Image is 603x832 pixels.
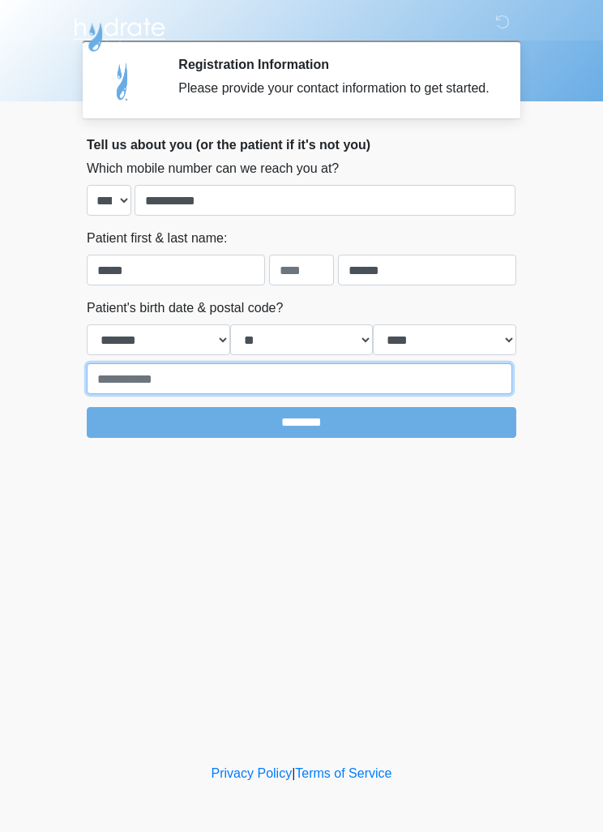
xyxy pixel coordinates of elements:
[87,159,339,178] label: Which mobile number can we reach you at?
[87,137,516,152] h2: Tell us about you (or the patient if it's not you)
[87,298,283,318] label: Patient's birth date & postal code?
[292,766,295,780] a: |
[295,766,391,780] a: Terms of Service
[87,229,227,248] label: Patient first & last name:
[99,57,148,105] img: Agent Avatar
[212,766,293,780] a: Privacy Policy
[178,79,492,98] div: Please provide your contact information to get started.
[71,12,168,53] img: Hydrate IV Bar - Chandler Logo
